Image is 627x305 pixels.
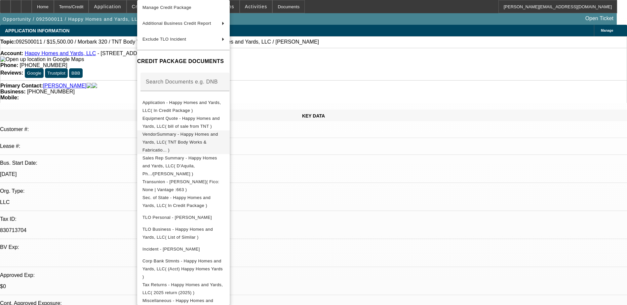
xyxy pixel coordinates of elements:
[142,227,213,240] span: TLO Business - Happy Homes and Yards, LLC( List of Similar )
[142,155,217,176] span: Sales Rep Summary - Happy Homes and Yards, LLC( D'Aquila, Ph.../[PERSON_NAME] )
[137,194,230,210] button: Sec. of State - Happy Homes and Yards, LLC( In Credit Package )
[137,210,230,225] button: TLO Personal - Bernard, Aaron
[137,281,230,297] button: Tax Returns - Happy Homes and Yards, LLC( 2025 return (2025) )
[137,130,230,154] button: VendorSummary - Happy Homes and Yards, LLC( TNT Body Works & Fabricatio... )
[142,195,211,208] span: Sec. of State - Happy Homes and Yards, LLC( In Credit Package )
[142,5,191,10] span: Manage Credit Package
[142,247,200,252] span: Incident - [PERSON_NAME]
[142,116,220,129] span: Equipment Quote - Happy Homes and Yards, LLC( bill of sale from TNT )
[137,178,230,194] button: Transunion - Bernard, Aaron( Fico: None | Vantage :663 )
[137,241,230,257] button: Incident - Bernard, Aaron
[137,115,230,130] button: Equipment Quote - Happy Homes and Yards, LLC( bill of sale from TNT )
[142,179,219,192] span: Transunion - [PERSON_NAME]( Fico: None | Vantage :663 )
[142,37,186,42] span: Exclude TLO Incident
[142,258,223,279] span: Corp Bank Stmnts - Happy Homes and Yards, LLC( (Acct) Happy Homes Yards )
[142,21,211,26] span: Additional Business Credit Report
[142,215,212,220] span: TLO Personal - [PERSON_NAME]
[137,57,230,65] h4: CREDIT PACKAGE DOCUMENTS
[142,132,218,152] span: VendorSummary - Happy Homes and Yards, LLC( TNT Body Works & Fabricatio... )
[146,79,218,85] mat-label: Search Documents e.g. DNB
[137,225,230,241] button: TLO Business - Happy Homes and Yards, LLC( List of Similar )
[142,100,221,113] span: Application - Happy Homes and Yards, LLC( In Credit Package )
[137,154,230,178] button: Sales Rep Summary - Happy Homes and Yards, LLC( D'Aquila, Ph.../Rupp, Greg )
[137,99,230,115] button: Application - Happy Homes and Yards, LLC( In Credit Package )
[142,282,223,295] span: Tax Returns - Happy Homes and Yards, LLC( 2025 return (2025) )
[137,257,230,281] button: Corp Bank Stmnts - Happy Homes and Yards, LLC( (Acct) Happy Homes Yards )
